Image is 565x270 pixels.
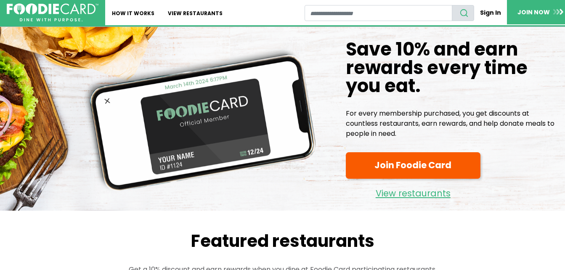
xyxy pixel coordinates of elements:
input: restaurant search [305,5,452,21]
a: Sign In [474,5,507,21]
h1: Save 10% and earn rewards every time you eat. [346,40,558,95]
a: Join Foodie Card [346,152,480,179]
button: search [452,5,474,21]
h2: Featured restaurants [30,231,535,251]
p: For every membership purchased, you get discounts at countless restaurants, earn rewards, and hel... [346,109,558,139]
img: FoodieCard; Eat, Drink, Save, Donate [7,3,98,22]
a: View restaurants [346,182,480,201]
